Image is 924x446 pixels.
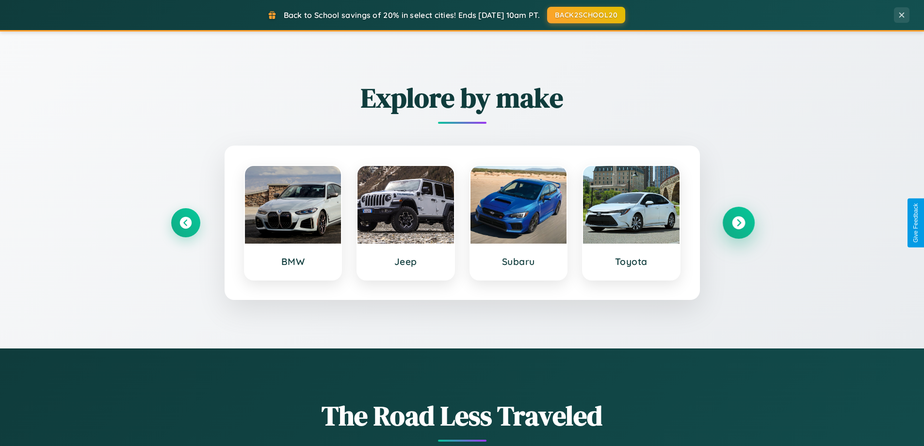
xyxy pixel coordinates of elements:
[912,203,919,243] div: Give Feedback
[255,256,332,267] h3: BMW
[593,256,670,267] h3: Toyota
[547,7,625,23] button: BACK2SCHOOL20
[171,79,753,116] h2: Explore by make
[480,256,557,267] h3: Subaru
[171,397,753,434] h1: The Road Less Traveled
[367,256,444,267] h3: Jeep
[284,10,540,20] span: Back to School savings of 20% in select cities! Ends [DATE] 10am PT.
